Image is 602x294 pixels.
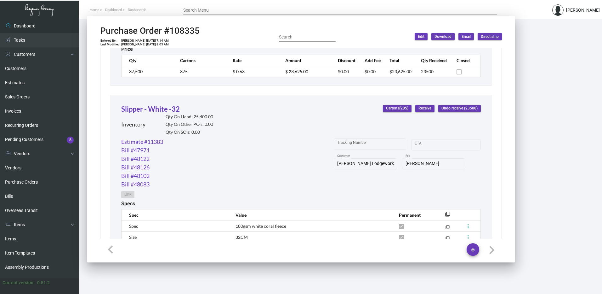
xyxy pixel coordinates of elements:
[332,55,358,66] th: Discount
[90,8,99,12] span: Home
[445,214,450,219] mat-icon: filter_none
[399,106,408,110] span: (205)
[462,34,471,39] span: Email
[122,209,229,220] th: Spec
[415,33,428,40] button: Edit
[421,69,434,74] span: 23500
[229,209,393,220] th: Value
[393,209,436,220] th: Permanent
[438,105,481,112] button: Undo receive (23500)
[458,33,474,40] button: Email
[415,105,434,112] button: Receive
[100,26,200,36] h2: Purchase Order #108335
[236,223,286,229] span: 180gsm white coral fleece
[446,238,450,242] mat-icon: filter_none
[121,191,134,198] button: Link
[365,69,376,74] span: $0.00
[121,155,150,163] a: Bill #48122
[129,223,138,229] span: Spec
[121,43,169,46] td: [PERSON_NAME] [DATE] 8:05 AM
[124,192,131,197] span: Link
[166,130,213,135] h2: Qty On SO’s: 0.00
[174,55,226,66] th: Cartons
[481,34,499,39] span: Direct ship
[3,279,35,286] div: Current version:
[121,146,150,155] a: Bill #47971
[358,55,383,66] th: Add Fee
[121,138,163,146] a: Estimate #11383
[446,226,450,231] mat-icon: filter_none
[105,8,122,12] span: Dashboard
[440,142,470,147] input: End date
[166,114,213,120] h2: Qty On Hand: 25,400.00
[128,8,146,12] span: Dashboards
[121,163,150,172] a: Bill #48126
[418,34,424,39] span: Edit
[389,69,412,74] span: $23,625.00
[552,4,564,16] img: admin@bootstrapmaster.com
[121,39,169,43] td: [PERSON_NAME] [DATE] 7:14 AM
[386,106,408,111] span: Cartons
[478,33,502,40] button: Direct ship
[121,180,150,189] a: Bill #48083
[100,39,121,43] td: Entered By:
[121,105,180,113] a: Slipper - White -32
[418,106,431,111] span: Receive
[121,201,135,207] h2: Specs
[383,105,412,112] button: Cartons(205)
[415,142,434,147] input: Start date
[100,43,121,46] td: Last Modified:
[166,122,213,127] h2: Qty On Other PO’s: 0.00
[226,55,279,66] th: Rate
[122,55,174,66] th: Qty
[279,55,332,66] th: Amount
[121,121,145,128] h2: Inventory
[383,55,415,66] th: Total
[450,55,480,66] th: Closed
[129,234,137,240] span: Size
[236,234,248,240] span: 32CM
[415,55,450,66] th: Qty Received
[566,7,600,14] div: [PERSON_NAME]
[338,69,349,74] span: $0.00
[431,33,455,40] button: Download
[441,106,478,111] span: Undo receive (23500)
[121,172,150,180] a: Bill #48102
[121,46,133,52] h2: Price
[434,34,451,39] span: Download
[37,279,50,286] div: 0.51.2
